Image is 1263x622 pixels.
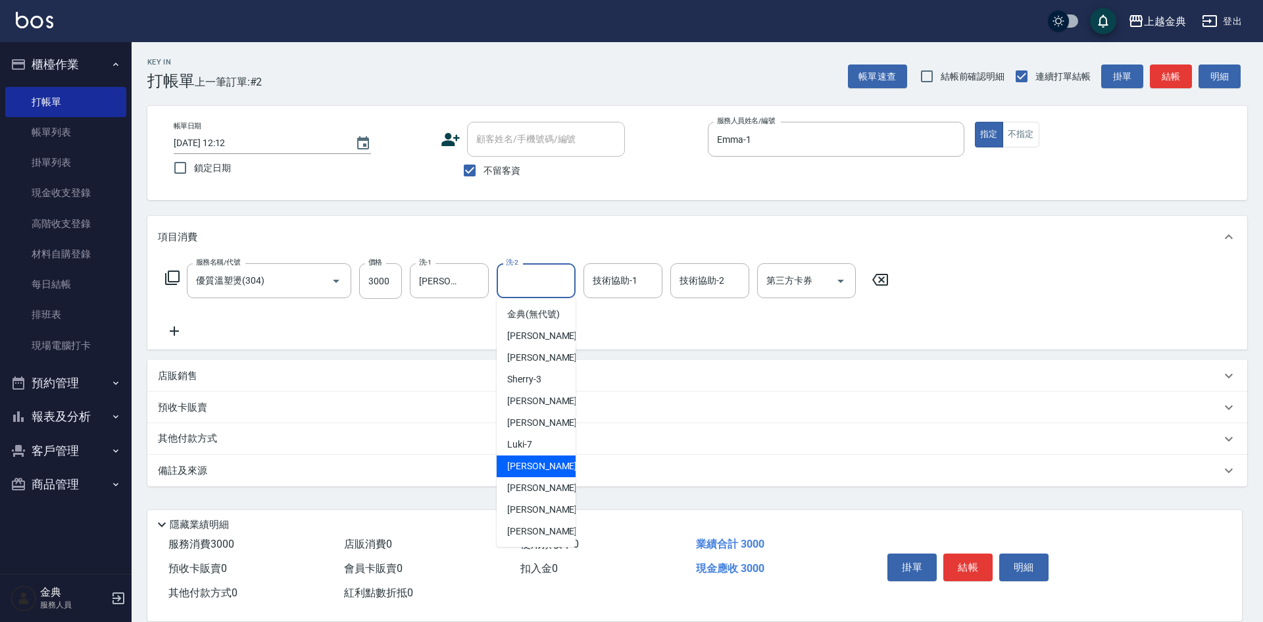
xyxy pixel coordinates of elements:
span: 不留客資 [483,164,520,178]
button: 報表及分析 [5,400,126,434]
a: 帳單列表 [5,117,126,147]
button: Open [326,271,347,292]
span: 其他付款方式 0 [168,586,237,599]
span: 扣入金 0 [520,562,558,575]
button: 指定 [975,122,1003,147]
a: 排班表 [5,299,126,330]
span: 金典 (無代號) [507,307,560,321]
button: 商品管理 [5,467,126,502]
a: 高階收支登錄 [5,209,126,239]
div: 其他付款方式 [147,423,1247,455]
a: 每日結帳 [5,269,126,299]
h2: Key In [147,58,195,66]
button: 帳單速查 [848,65,907,89]
span: 紅利點數折抵 0 [344,586,413,599]
div: 預收卡販賣 [147,392,1247,423]
span: 預收卡販賣 0 [168,562,227,575]
label: 服務人員姓名/編號 [717,116,775,126]
span: [PERSON_NAME] -9 [507,459,585,473]
button: 登出 [1197,9,1247,34]
span: [PERSON_NAME] -12 [507,481,590,495]
div: 店販銷售 [147,360,1247,392]
h3: 打帳單 [147,72,195,90]
button: 結帳 [1150,65,1192,89]
button: 預約管理 [5,366,126,400]
span: [PERSON_NAME] -22 [507,525,590,538]
label: 洗-1 [419,257,432,267]
a: 現金收支登錄 [5,178,126,208]
p: 預收卡販賣 [158,401,207,415]
label: 洗-2 [506,257,518,267]
button: save [1090,8,1116,34]
a: 掛單列表 [5,147,126,178]
p: 項目消費 [158,230,197,244]
a: 打帳單 [5,87,126,117]
button: 掛單 [887,554,937,581]
button: Choose date, selected date is 2025-08-10 [347,128,379,159]
p: 服務人員 [40,599,107,611]
span: 結帳前確認明細 [941,70,1005,84]
span: 業績合計 3000 [696,538,764,550]
span: 連續打單結帳 [1035,70,1091,84]
span: 服務消費 3000 [168,538,234,550]
label: 價格 [368,257,382,267]
button: 上越金典 [1123,8,1191,35]
div: 項目消費 [147,216,1247,258]
label: 服務名稱/代號 [196,257,240,267]
img: Logo [16,12,53,28]
button: 結帳 [943,554,993,581]
p: 隱藏業績明細 [170,518,229,532]
span: 會員卡販賣 0 [344,562,403,575]
button: Open [830,271,851,292]
span: 店販消費 0 [344,538,392,550]
button: 客戶管理 [5,434,126,468]
div: 上越金典 [1144,13,1186,30]
span: [PERSON_NAME] -6 [507,416,585,430]
a: 材料自購登錄 [5,239,126,269]
span: [PERSON_NAME] -5 [507,394,585,408]
label: 帳單日期 [174,121,201,131]
button: 明細 [1199,65,1241,89]
button: 櫃檯作業 [5,47,126,82]
button: 明細 [999,554,1049,581]
button: 掛單 [1101,65,1143,89]
a: 現場電腦打卡 [5,330,126,361]
span: [PERSON_NAME] -15 [507,503,590,517]
p: 店販銷售 [158,369,197,383]
span: 鎖定日期 [194,161,231,175]
span: [PERSON_NAME] -2 [507,351,585,365]
span: Luki -7 [507,438,532,452]
span: Sherry -3 [507,373,541,386]
button: 不指定 [1003,122,1039,147]
input: YYYY/MM/DD hh:mm [174,132,342,154]
p: 備註及來源 [158,464,207,478]
img: Person [11,585,37,611]
span: 現金應收 3000 [696,562,764,575]
span: 上一筆訂單:#2 [195,74,262,90]
p: 其他付款方式 [158,432,224,446]
span: [PERSON_NAME] -1 [507,329,585,343]
h5: 金典 [40,586,107,599]
div: 備註及來源 [147,455,1247,486]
